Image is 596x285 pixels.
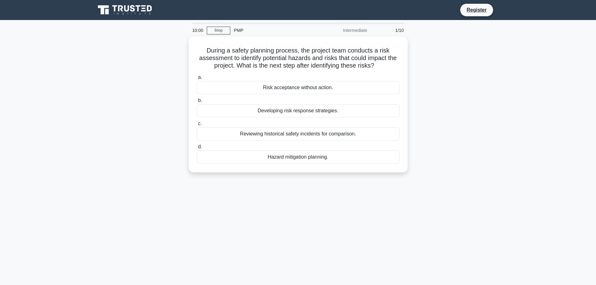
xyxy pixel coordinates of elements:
[198,74,202,80] span: a.
[316,24,371,37] div: Intermediate
[196,47,400,70] h5: During a safety planning process, the project team conducts a risk assessment to identify potenti...
[197,150,400,164] div: Hazard mitigation planning.
[371,24,408,37] div: 1/10
[197,127,400,140] div: Reviewing historical safety incidents for comparison.
[197,81,400,94] div: Risk acceptance without action.
[198,98,202,103] span: b.
[230,24,316,37] div: PMP
[198,144,202,149] span: d.
[189,24,207,37] div: 10:00
[463,6,490,14] a: Register
[198,121,202,126] span: c.
[197,104,400,117] div: Developing risk response strategies.
[207,27,230,34] a: Stop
